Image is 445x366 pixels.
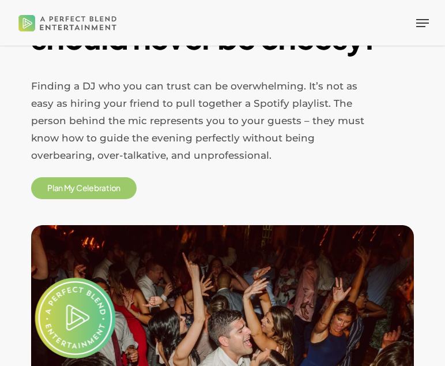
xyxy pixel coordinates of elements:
span: a [54,184,59,192]
span: t [106,184,110,192]
span: C [76,184,82,192]
span: e [82,184,88,192]
span: M [64,184,71,192]
span: l [87,184,89,192]
span: b [94,184,99,192]
span: e [89,184,94,192]
span: r [99,184,102,192]
span: y [70,184,75,192]
span: Finding a DJ who you can trust can be overwhelming. It’s not as easy as hiring your friend to pul... [31,80,364,161]
span: i [110,184,111,192]
span: a [101,184,106,192]
span: n [58,184,63,192]
span: o [111,184,116,192]
a: Navigation Menu [416,17,429,29]
span: n [116,184,120,192]
img: A Perfect Blend Entertainment [16,7,119,39]
span: P [47,184,52,192]
span: l [52,184,54,192]
a: Plan My Celebration [47,184,120,192]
